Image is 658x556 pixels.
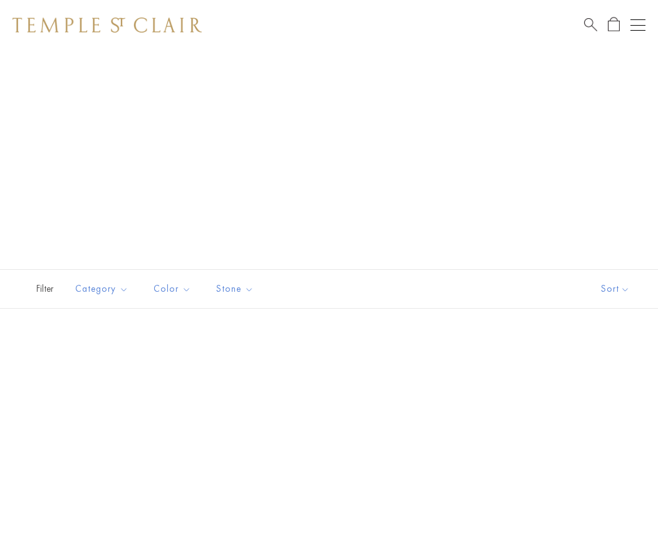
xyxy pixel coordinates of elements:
[210,281,263,297] span: Stone
[13,18,202,33] img: Temple St. Clair
[573,270,658,308] button: Show sort by
[630,18,645,33] button: Open navigation
[584,17,597,33] a: Search
[608,17,620,33] a: Open Shopping Bag
[207,275,263,303] button: Stone
[144,275,201,303] button: Color
[69,281,138,297] span: Category
[66,275,138,303] button: Category
[147,281,201,297] span: Color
